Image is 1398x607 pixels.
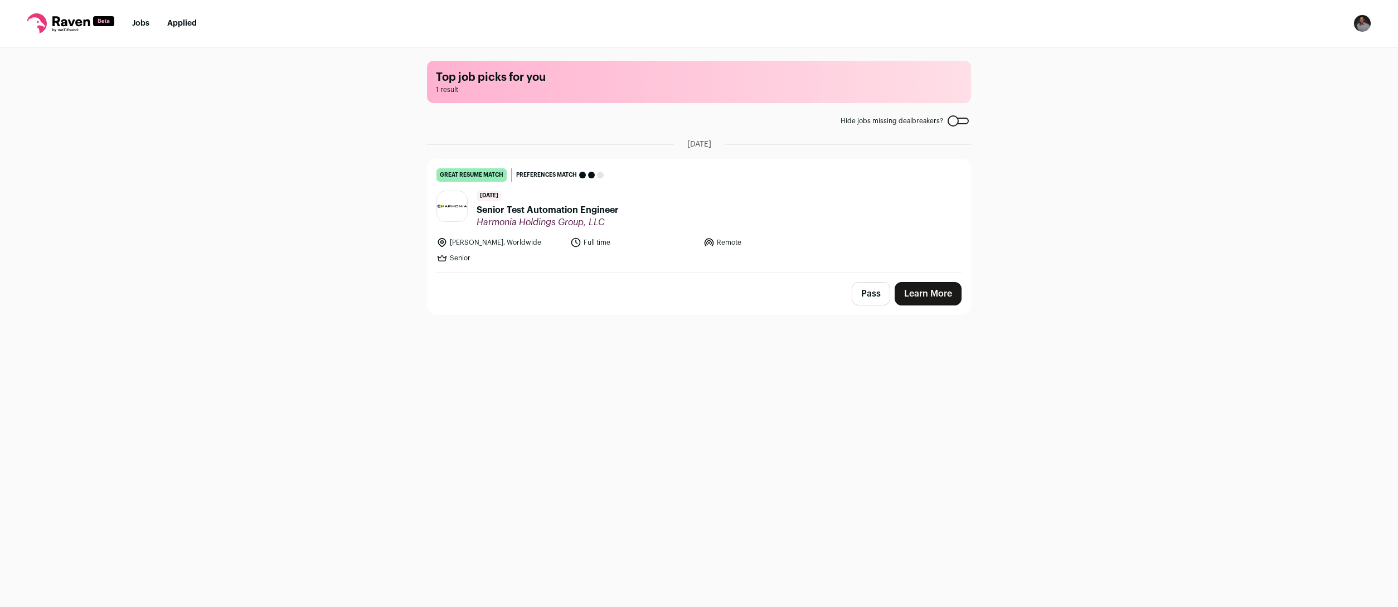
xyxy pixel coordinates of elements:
a: Learn More [895,282,962,305]
span: Harmonia Holdings Group, LLC [477,217,619,228]
span: [DATE] [477,191,502,201]
span: Hide jobs missing dealbreakers? [841,116,943,125]
span: Senior Test Automation Engineer [477,203,619,217]
button: Open dropdown [1353,14,1371,32]
button: Pass [852,282,890,305]
li: Remote [703,237,831,248]
span: Preferences match [516,169,577,181]
li: Full time [570,237,697,248]
span: [DATE] [687,139,711,150]
img: 574e9bd0fe256269bc723d689419edb129ac7248a25c1670b7a0cc1f109f3b9f.png [437,205,467,208]
li: [PERSON_NAME], Worldwide [436,237,564,248]
a: great resume match Preferences match [DATE] Senior Test Automation Engineer Harmonia Holdings Gro... [428,159,970,273]
span: 1 result [436,85,962,94]
a: Applied [167,20,197,27]
h1: Top job picks for you [436,70,962,85]
div: great resume match [436,168,507,182]
li: Senior [436,252,564,264]
a: Jobs [132,20,149,27]
img: 2546378-medium_jpg [1353,14,1371,32]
